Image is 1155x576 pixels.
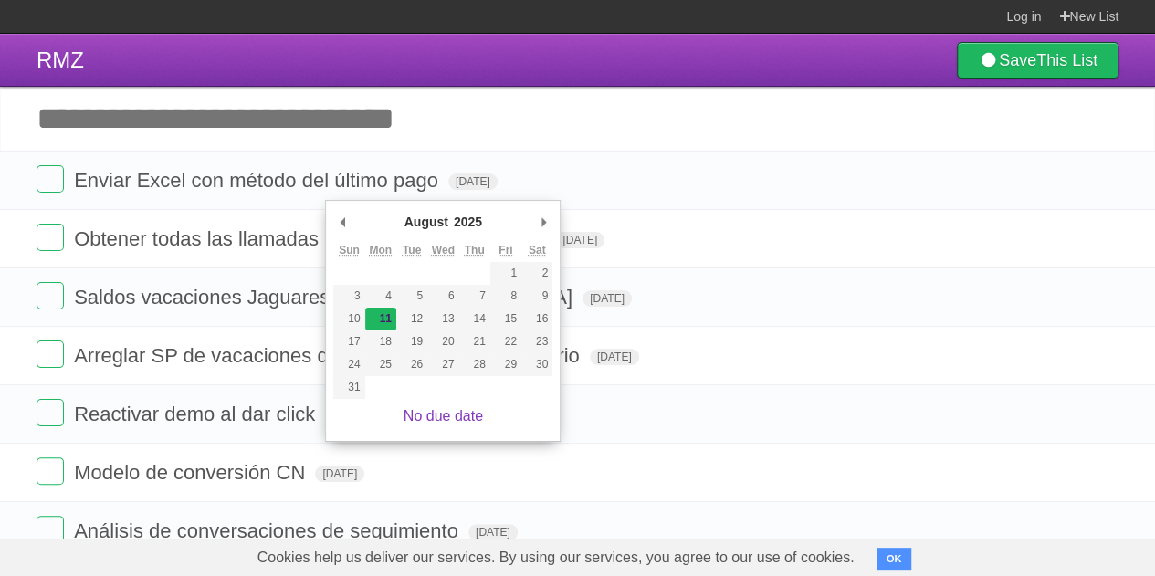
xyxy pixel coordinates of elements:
button: 23 [521,330,552,353]
abbr: Wednesday [432,244,455,257]
div: 2025 [451,208,485,236]
button: 14 [458,308,489,330]
button: 20 [427,330,458,353]
label: Star task [1007,516,1042,546]
div: August [402,208,451,236]
button: 26 [396,353,427,376]
span: Modelo de conversión CN [74,461,310,484]
button: OK [877,548,912,570]
label: Done [37,399,64,426]
button: 10 [333,308,364,330]
button: 5 [396,285,427,308]
button: 13 [427,308,458,330]
label: Done [37,165,64,193]
label: Star task [1007,282,1042,312]
button: 21 [458,330,489,353]
span: [DATE] [555,232,604,248]
button: 12 [396,308,427,330]
button: 8 [490,285,521,308]
abbr: Saturday [529,244,546,257]
button: 1 [490,262,521,285]
span: [DATE] [590,349,639,365]
a: SaveThis List [957,42,1118,79]
span: Enviar Excel con método del último pago [74,169,443,192]
b: This List [1036,51,1097,69]
button: 29 [490,353,521,376]
button: 15 [490,308,521,330]
button: 27 [427,353,458,376]
abbr: Thursday [465,244,485,257]
label: Star task [1007,165,1042,195]
span: [DATE] [315,466,364,482]
label: Done [37,224,64,251]
button: 6 [427,285,458,308]
span: Saldos vacaciones Jaguares de [GEOGRAPHIC_DATA] [74,286,577,309]
button: 4 [365,285,396,308]
button: 17 [333,330,364,353]
button: 11 [365,308,396,330]
button: 31 [333,376,364,399]
abbr: Tuesday [403,244,421,257]
label: Star task [1007,399,1042,429]
abbr: Sunday [339,244,360,257]
span: [DATE] [448,173,498,190]
label: Done [37,340,64,368]
label: Done [37,457,64,485]
button: Previous Month [333,208,352,236]
button: 30 [521,353,552,376]
button: 9 [521,285,552,308]
button: Next Month [534,208,552,236]
abbr: Friday [499,244,512,257]
span: Análisis de conversaciones de seguimiento [74,519,463,542]
span: [DATE] [468,524,518,540]
button: 25 [365,353,396,376]
abbr: Monday [369,244,392,257]
button: 28 [458,353,489,376]
a: No due date [404,408,483,424]
button: 3 [333,285,364,308]
span: RMZ [37,47,84,72]
label: Star task [1007,457,1042,487]
label: Done [37,282,64,309]
span: [DATE] [583,290,632,307]
button: 16 [521,308,552,330]
label: Done [37,516,64,543]
button: 7 [458,285,489,308]
label: Star task [1007,340,1042,371]
span: Reactivar demo al dar click [74,403,320,425]
button: 19 [396,330,427,353]
button: 2 [521,262,552,285]
span: Cookies help us deliver our services. By using our services, you agree to our use of cookies. [239,539,873,576]
button: 18 [365,330,396,353]
span: Arreglar SP de vacaciones disfrutadas desde aniversario [74,344,584,367]
button: 22 [490,330,521,353]
button: 24 [333,353,364,376]
span: Obtener todas las llamadas por fechas de un usuario [74,227,550,250]
label: Star task [1007,224,1042,254]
